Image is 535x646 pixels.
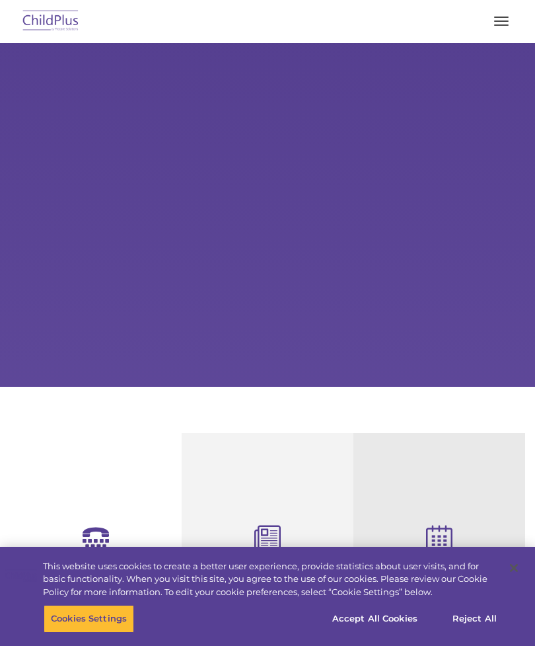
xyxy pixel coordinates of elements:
[499,553,528,583] button: Close
[20,6,82,37] img: ChildPlus by Procare Solutions
[44,605,134,633] button: Cookies Settings
[433,605,516,633] button: Reject All
[43,560,498,599] div: This website uses cookies to create a better user experience, provide statistics about user visit...
[325,605,425,633] button: Accept All Cookies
